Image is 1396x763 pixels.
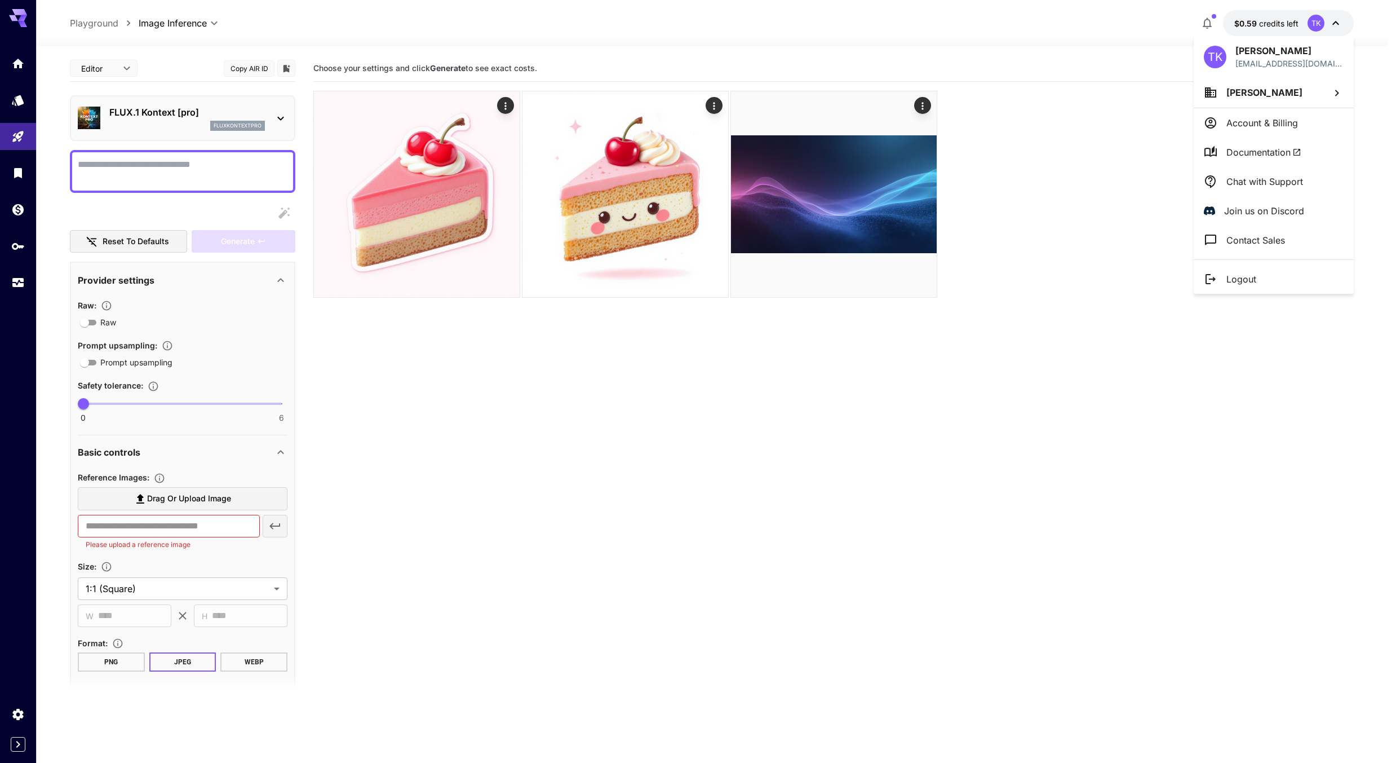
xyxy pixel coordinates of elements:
div: TK [1204,46,1226,68]
p: Account & Billing [1226,116,1298,130]
p: Logout [1226,272,1256,286]
p: [PERSON_NAME] [1235,44,1344,58]
div: contact@koha-tech.com [1235,58,1344,69]
p: [EMAIL_ADDRESS][DOMAIN_NAME] [1235,58,1344,69]
span: [PERSON_NAME] [1226,87,1302,98]
span: Documentation [1226,145,1301,159]
p: Chat with Support [1226,175,1303,188]
p: Join us on Discord [1224,204,1304,218]
button: [PERSON_NAME] [1194,77,1354,108]
p: Contact Sales [1226,233,1285,247]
